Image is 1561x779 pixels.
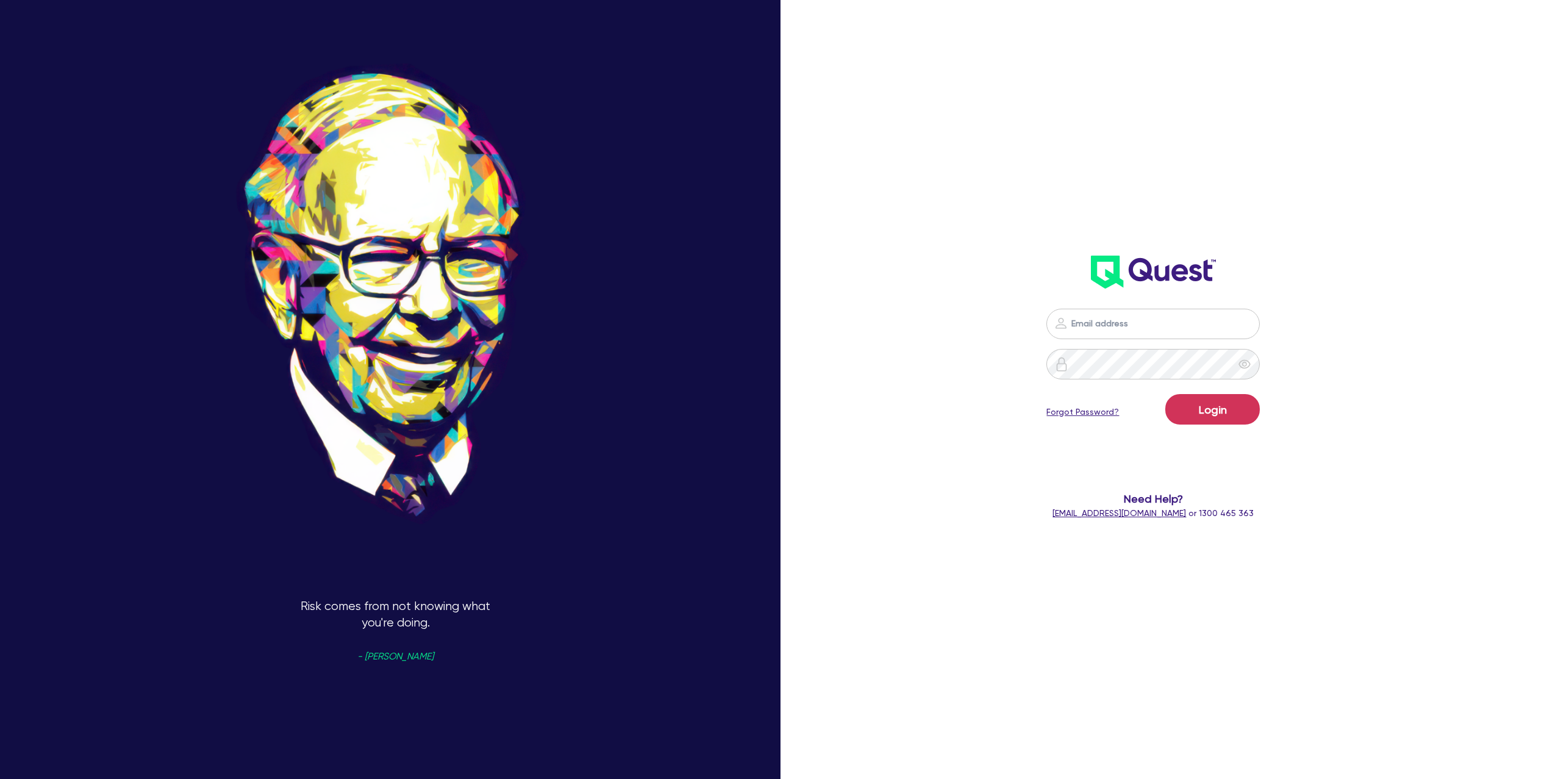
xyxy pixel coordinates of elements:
[1052,508,1186,518] a: [EMAIL_ADDRESS][DOMAIN_NAME]
[1052,508,1254,518] span: or 1300 465 363
[1238,358,1251,370] span: eye
[1165,394,1260,425] button: Login
[1046,309,1260,339] input: Email address
[937,490,1370,507] span: Need Help?
[1046,406,1119,418] a: Forgot Password?
[1054,357,1069,372] img: icon-password
[1091,256,1216,289] img: wH2k97JdezQIQAAAABJRU5ErkJggg==
[1054,316,1068,331] img: icon-password
[357,652,434,661] span: - [PERSON_NAME]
